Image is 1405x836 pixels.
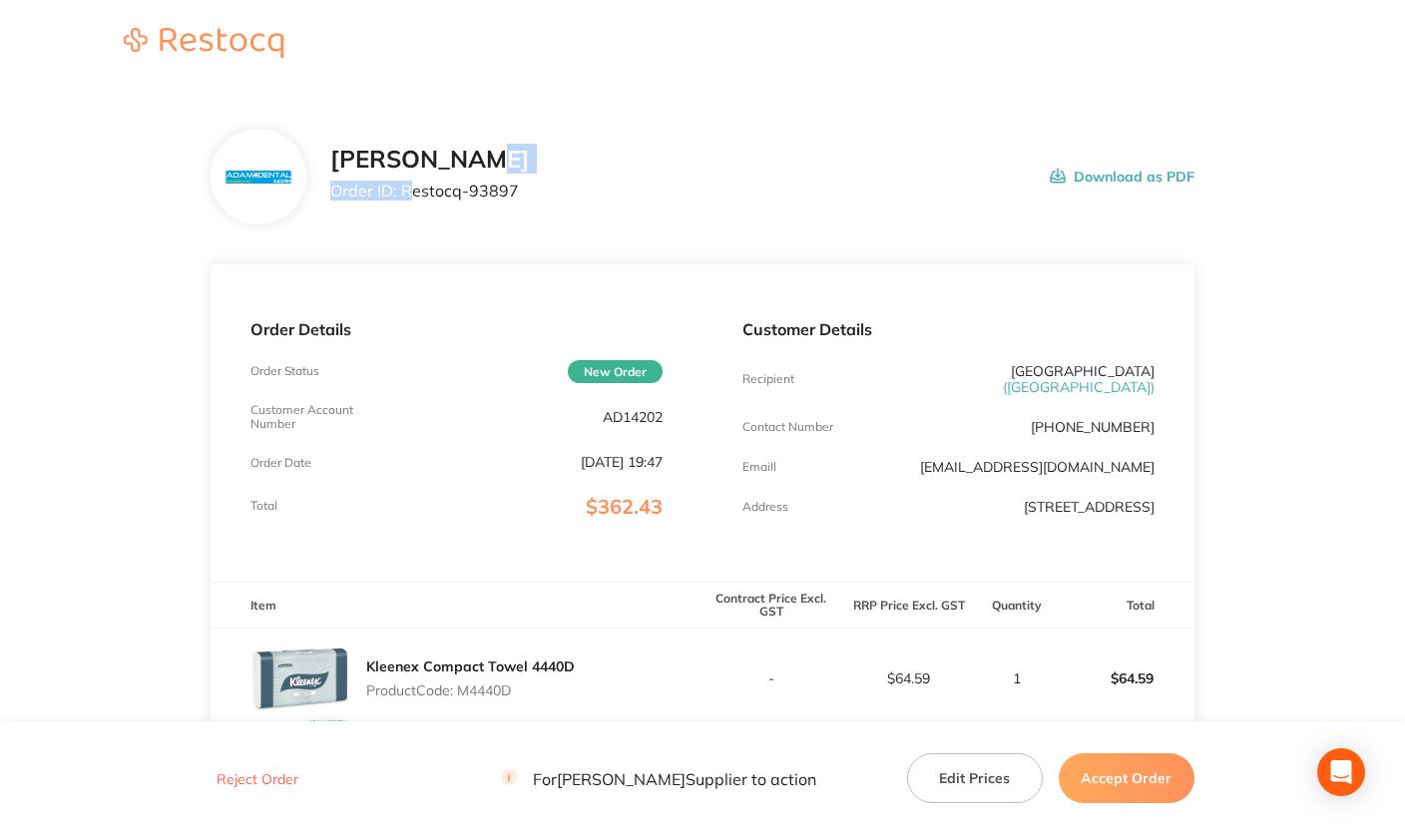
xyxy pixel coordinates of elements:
[104,28,303,58] img: Restocq logo
[1050,146,1194,208] button: Download as PDF
[211,770,304,788] button: Reject Order
[907,753,1043,803] button: Edit Prices
[250,403,388,431] p: Customer Account Number
[250,499,277,513] p: Total
[211,582,702,628] th: Item
[581,454,663,470] p: [DATE] 19:47
[250,456,311,470] p: Order Date
[979,670,1056,686] p: 1
[586,494,663,519] span: $362.43
[1003,378,1155,396] span: ( [GEOGRAPHIC_DATA] )
[840,582,978,628] th: RRP Price Excl. GST
[1024,499,1155,515] p: [STREET_ADDRESS]
[703,670,839,686] p: -
[920,458,1155,476] a: [EMAIL_ADDRESS][DOMAIN_NAME]
[568,360,663,383] span: New Order
[366,682,575,698] p: Product Code: M4440D
[250,628,350,728] img: MjcyN29wNg
[978,582,1057,628] th: Quantity
[742,320,1155,338] p: Customer Details
[1317,748,1365,796] div: Open Intercom Messenger
[250,364,319,378] p: Order Status
[330,182,530,200] p: Order ID: Restocq- 93897
[742,500,788,514] p: Address
[702,582,840,628] th: Contract Price Excl. GST
[742,372,794,386] p: Recipient
[880,363,1155,395] p: [GEOGRAPHIC_DATA]
[104,28,303,61] a: Restocq logo
[841,670,977,686] p: $64.59
[742,420,833,434] p: Contact Number
[330,146,530,174] h2: [PERSON_NAME]
[501,769,816,788] p: For [PERSON_NAME] Supplier to action
[1031,419,1155,435] p: [PHONE_NUMBER]
[366,657,575,675] a: Kleenex Compact Towel 4440D
[1058,654,1193,702] p: $64.59
[250,320,663,338] p: Order Details
[742,460,776,474] p: Emaill
[603,409,663,425] p: AD14202
[1057,582,1194,628] th: Total
[227,171,291,184] img: N3hiYW42Mg
[1059,753,1194,803] button: Accept Order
